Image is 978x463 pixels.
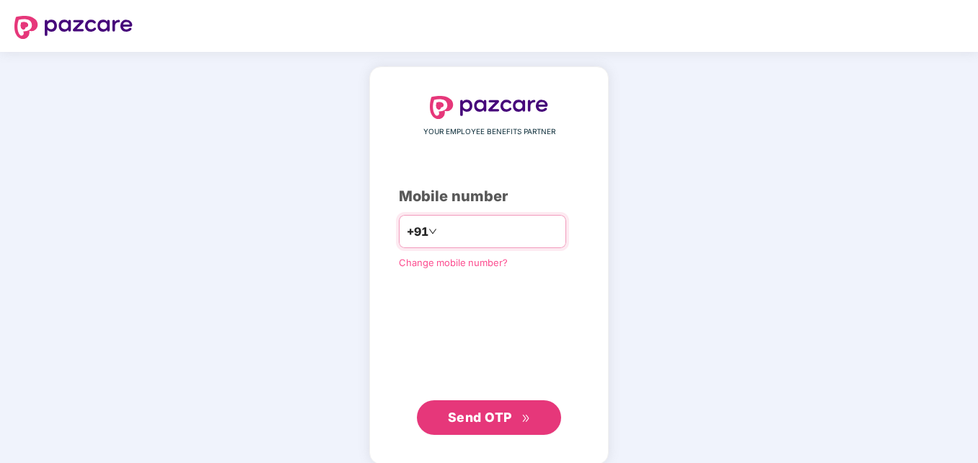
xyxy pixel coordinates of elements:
[448,410,512,425] span: Send OTP
[430,96,548,119] img: logo
[407,223,428,241] span: +91
[521,414,531,423] span: double-right
[399,185,579,208] div: Mobile number
[417,400,561,435] button: Send OTPdouble-right
[399,257,508,268] a: Change mobile number?
[423,126,555,138] span: YOUR EMPLOYEE BENEFITS PARTNER
[14,16,133,39] img: logo
[428,227,437,236] span: down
